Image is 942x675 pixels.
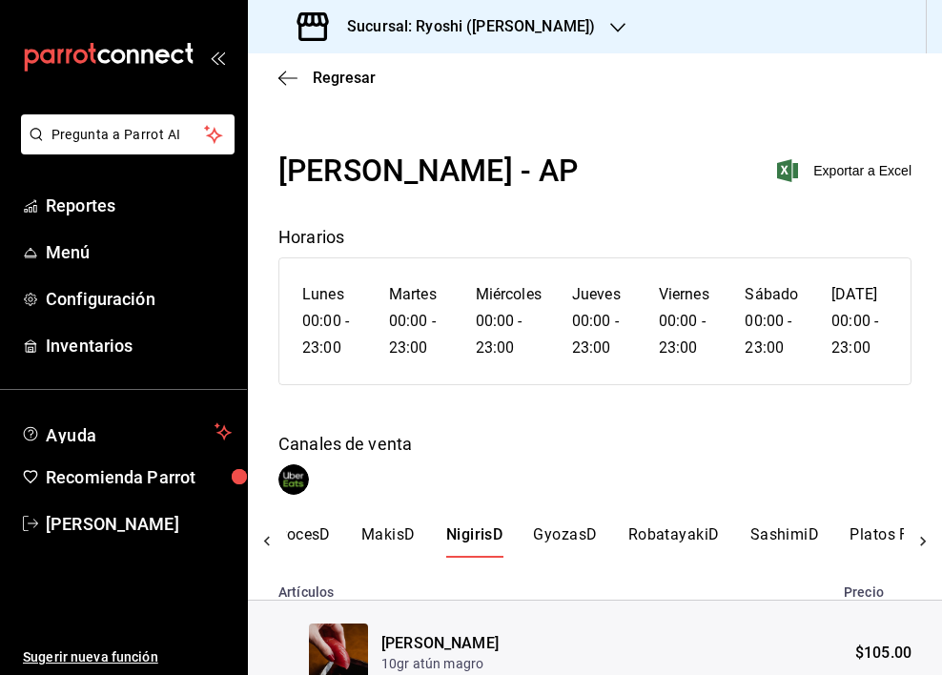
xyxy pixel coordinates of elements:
h6: 00:00 - 23:00 [572,308,628,361]
h6: Miércoles [476,281,542,308]
h6: 00:00 - 23:00 [659,308,715,361]
h6: [DATE] [831,281,888,308]
span: Regresar [313,69,376,87]
span: Inventarios [46,333,232,358]
span: Reportes [46,193,232,218]
button: GyozasD [533,525,597,558]
button: ArrocesD [266,525,331,558]
h6: Lunes [302,281,358,308]
h6: Jueves [572,281,628,308]
button: Exportar a Excel [781,159,911,182]
h3: Sucursal: Ryoshi ([PERSON_NAME]) [332,15,595,38]
th: Precio [832,573,942,601]
h6: 00:00 - 23:00 [389,308,445,361]
div: Horarios [278,224,911,250]
button: open_drawer_menu [210,50,225,65]
button: NigirisD [446,525,503,558]
a: Pregunta a Parrot AI [13,138,235,158]
span: Sugerir nueva función [23,647,232,667]
span: Configuración [46,286,232,312]
button: MakisD [361,525,416,558]
h6: 00:00 - 23:00 [745,308,801,361]
div: [PERSON_NAME] - AP [278,148,578,194]
button: Pregunta a Parrot AI [21,114,235,154]
button: SashimiD [750,525,820,558]
h6: 00:00 - 23:00 [831,308,888,361]
span: Ayuda [46,420,207,443]
div: Canales de venta [278,431,911,457]
h6: 00:00 - 23:00 [476,308,542,361]
p: 10gr atún magro [381,654,499,673]
th: Artículos [248,573,832,601]
span: Menú [46,239,232,265]
h6: 00:00 - 23:00 [302,308,358,361]
span: Recomienda Parrot [46,464,232,490]
button: Regresar [278,69,376,87]
div: [PERSON_NAME] [381,633,499,655]
span: Pregunta a Parrot AI [51,125,205,145]
span: $105.00 [855,643,911,665]
h6: Sábado [745,281,801,308]
h6: Viernes [659,281,715,308]
button: RobatayakiD [628,525,720,558]
span: [PERSON_NAME] [46,511,232,537]
h6: Martes [389,281,445,308]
